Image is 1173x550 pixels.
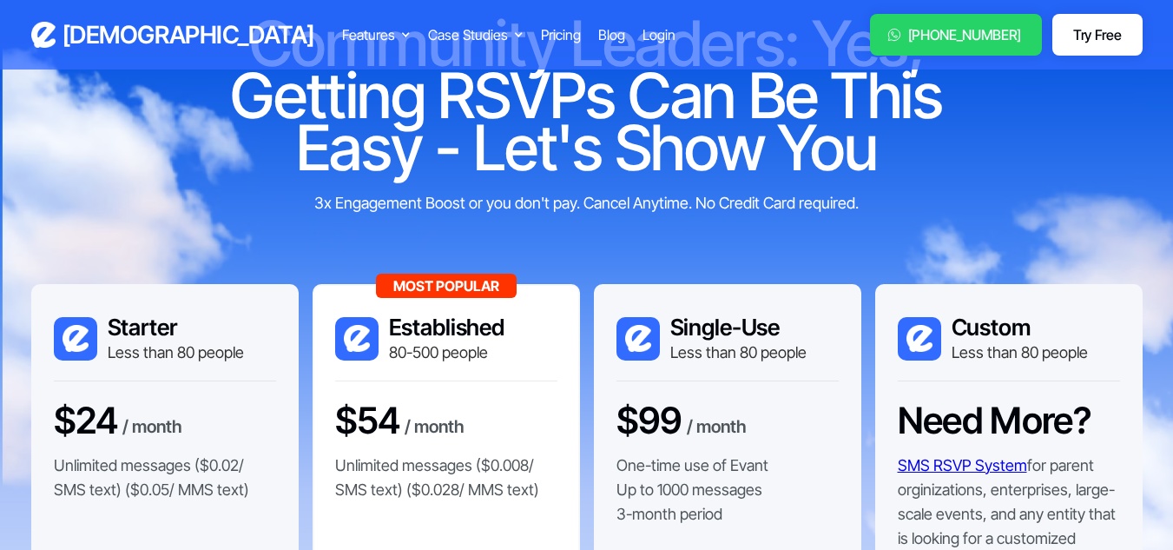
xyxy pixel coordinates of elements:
div: Less than 80 people [670,341,807,363]
div: / month [122,414,182,443]
p: One-time use of Evant Up to 1000 messages 3-month period [616,454,768,527]
h3: Need More? [898,399,1091,442]
h3: Single-Use [670,314,807,341]
h3: [DEMOGRAPHIC_DATA] [63,20,314,50]
h1: Community Leaders: Yes, Getting RSVPs Can Be This Easy - Let's Show You [170,17,1004,174]
div: 80-500 people [389,341,505,363]
a: Login [643,24,675,45]
div: / month [687,414,747,443]
div: Case Studies [428,24,508,45]
div: Less than 80 people [952,341,1088,363]
div: Less than 80 people [108,341,244,363]
div: / month [405,414,465,443]
div: 3x Engagement Boost or you don't pay. Cancel Anytime. No Credit Card required. [261,191,913,215]
div: Most Popular [376,274,517,298]
div: [PHONE_NUMBER] [908,24,1022,45]
a: [PHONE_NUMBER] [870,14,1043,56]
a: Pricing [541,24,581,45]
a: Try Free [1052,14,1142,56]
h3: Starter [108,314,244,341]
p: Unlimited messages ($0.008/ SMS text) ($0.028/ MMS text) [335,454,557,502]
a: SMS RSVP System [898,456,1027,474]
a: home [31,20,314,50]
div: Case Studies [428,24,524,45]
p: Unlimited messages ($0.02/ SMS text) ($0.05/ MMS text) [54,454,276,502]
div: Features [342,24,411,45]
h3: Established [389,314,505,341]
div: Features [342,24,395,45]
h3: Custom [952,314,1088,341]
h3: $24 [54,399,118,442]
h3: $99 [616,399,682,442]
a: Blog [598,24,625,45]
h3: $54 [335,399,400,442]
